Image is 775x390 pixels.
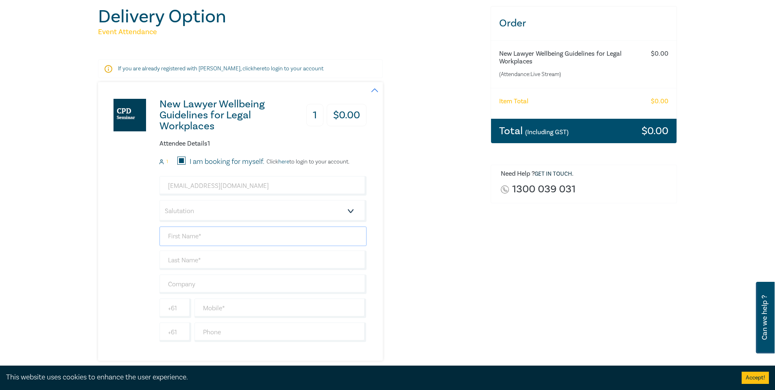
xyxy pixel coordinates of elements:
h6: $ 0.00 [651,98,668,105]
input: Phone [194,322,367,342]
div: This website uses cookies to enhance the user experience. [6,372,729,383]
small: (Attendance: Live Stream ) [499,70,636,78]
h6: $ 0.00 [651,50,668,58]
input: Company [159,275,367,294]
span: Can we help ? [761,287,768,349]
input: Last Name* [159,251,367,270]
p: Click to login to your account. [264,159,349,165]
p: If you are already registered with [PERSON_NAME], click to login to your account [118,65,363,73]
a: here [253,65,264,72]
button: Accept cookies [742,372,769,384]
h6: Attendee Details 1 [159,140,367,148]
label: I am booking for myself. [190,157,264,167]
h5: Event Attendance [98,27,481,37]
h1: Delivery Option [98,6,481,27]
h6: Item Total [499,98,528,105]
h3: Order [491,7,677,40]
input: Mobile* [194,298,367,318]
img: New Lawyer Wellbeing Guidelines for Legal Workplaces [114,99,146,131]
a: Get in touch [535,170,572,178]
input: Attendee Email* [159,176,367,196]
h6: New Lawyer Wellbeing Guidelines for Legal Workplaces [499,50,636,65]
input: +61 [159,298,191,318]
h3: Total [499,126,569,136]
h6: Need Help ? . [501,170,671,178]
small: (Including GST) [525,128,569,136]
small: 1 [166,159,168,165]
input: First Name* [159,227,367,246]
h3: $ 0.00 [642,126,668,136]
a: here [278,158,289,166]
h3: 1 [306,104,323,126]
h3: New Lawyer Wellbeing Guidelines for Legal Workplaces [159,99,293,132]
h3: $ 0.00 [327,104,367,126]
input: +61 [159,322,191,342]
a: 1300 039 031 [512,184,576,195]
